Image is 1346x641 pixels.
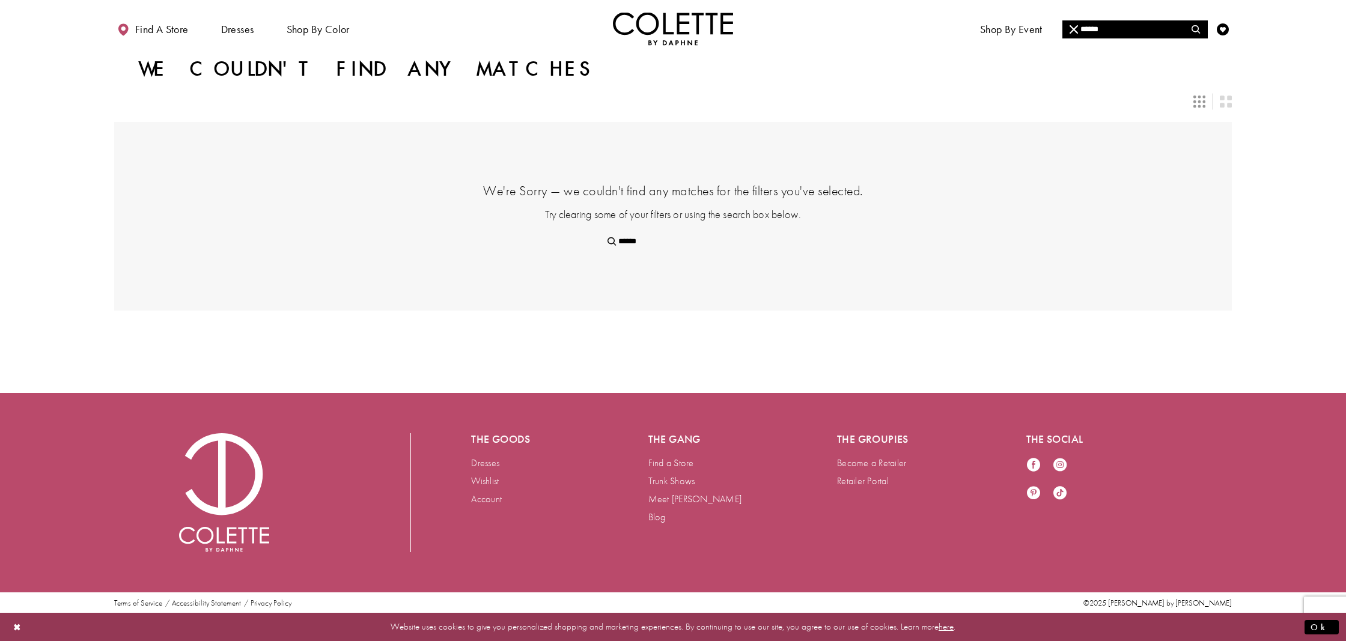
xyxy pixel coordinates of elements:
span: Find a store [135,23,189,35]
a: Visit Home Page [613,12,733,45]
p: Try clearing some of your filters or using the search box below. [174,207,1172,222]
a: Become a Retailer [837,457,906,469]
h5: The social [1026,433,1167,445]
button: Close Dialog [7,616,28,637]
a: Terms of Service [114,599,162,607]
button: Submit Search [600,232,624,251]
span: Shop By Event [977,12,1046,45]
button: Submit Dialog [1305,619,1339,634]
a: Visit our Facebook - Opens in new tab [1026,457,1041,473]
h4: We're Sorry — we couldn't find any matches for the filters you've selected. [174,182,1172,199]
a: Blog [648,511,666,523]
span: Switch layout to 3 columns [1193,96,1205,108]
h1: We couldn't find any matches [138,57,596,81]
span: Shop By Event [980,23,1043,35]
a: Wishlist [471,475,499,487]
img: Colette by Daphne [613,12,733,45]
a: Visit our Instagram - Opens in new tab [1053,457,1067,473]
ul: Post footer menu [109,599,296,607]
h5: The gang [648,433,789,445]
div: Search form [1062,20,1208,38]
a: Meet [PERSON_NAME] [648,493,742,505]
img: Colette by Daphne [179,433,269,552]
h5: The groupies [837,433,978,445]
div: Search form [600,232,746,251]
a: Retailer Portal [837,475,889,487]
span: Dresses [218,12,257,45]
input: Search [1062,20,1207,38]
a: Privacy Policy [251,599,291,607]
a: Account [471,493,502,505]
button: Close Search [1062,20,1086,38]
p: Website uses cookies to give you personalized shopping and marketing experiences. By continuing t... [87,619,1259,635]
a: Visit Colette by Daphne Homepage [179,433,269,552]
a: Trunk Shows [648,475,695,487]
a: Meet the designer [1072,12,1161,45]
a: Check Wishlist [1214,12,1232,45]
span: ©2025 [PERSON_NAME] by [PERSON_NAME] [1083,598,1232,608]
a: Find a Store [648,457,694,469]
span: Shop by color [284,12,353,45]
h5: The goods [471,433,600,445]
a: here [939,621,954,633]
a: Dresses [471,457,499,469]
span: Switch layout to 2 columns [1220,96,1232,108]
div: Layout Controls [107,88,1239,115]
span: Shop by color [287,23,350,35]
a: Find a store [114,12,191,45]
button: Submit Search [1184,20,1207,38]
a: Visit our Pinterest - Opens in new tab [1026,485,1041,502]
a: Accessibility Statement [172,599,241,607]
span: Dresses [221,23,254,35]
input: Search [600,232,746,251]
ul: Follow us [1020,451,1085,508]
a: Visit our TikTok - Opens in new tab [1053,485,1067,502]
a: Toggle search [1187,12,1205,45]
